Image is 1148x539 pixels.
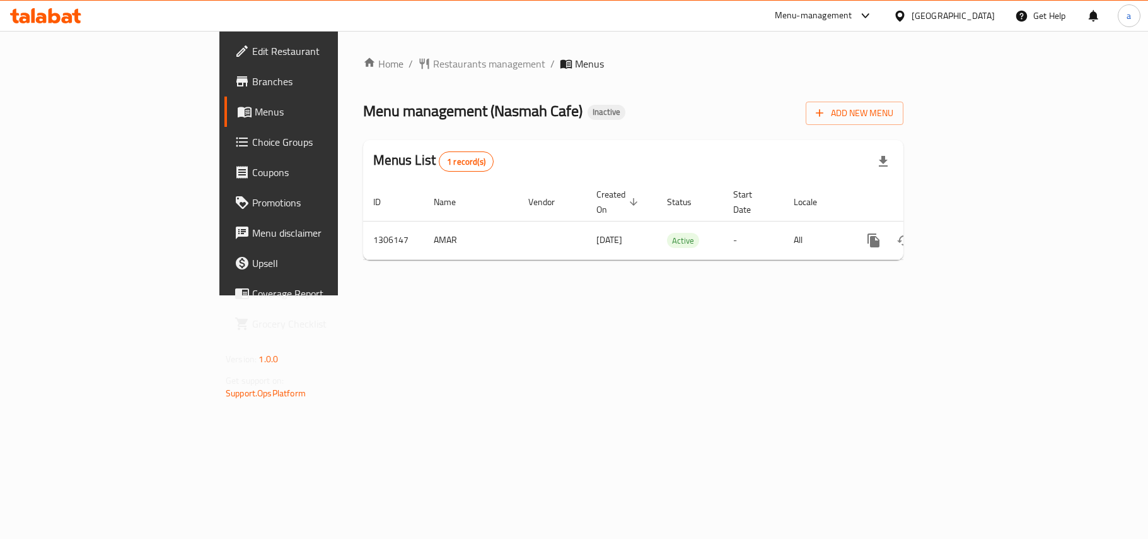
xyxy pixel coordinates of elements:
span: Locale [794,194,833,210]
a: Menus [224,97,411,127]
td: AMAR [424,221,518,259]
span: Add New Menu [816,105,893,121]
nav: breadcrumb [363,56,903,71]
span: Coverage Report [252,286,401,301]
span: Vendor [528,194,571,210]
a: Menu disclaimer [224,218,411,248]
a: Promotions [224,187,411,218]
a: Coverage Report [224,278,411,309]
span: Active [667,234,699,248]
div: Total records count [439,151,494,172]
span: Start Date [733,187,768,217]
span: Choice Groups [252,134,401,150]
span: 1 record(s) [439,156,493,168]
span: Inactive [588,107,625,117]
button: Add New Menu [806,102,903,125]
span: Menu management ( Nasmah Cafe ) [363,97,583,125]
span: Menu disclaimer [252,225,401,240]
a: Support.OpsPlatform [226,385,306,401]
a: Upsell [224,248,411,278]
button: Change Status [889,225,919,256]
div: Export file [868,146,898,177]
th: Actions [849,183,990,222]
span: Coupons [252,165,401,180]
span: Restaurants management [433,56,545,71]
span: Branches [252,74,401,89]
span: [DATE] [596,232,622,248]
span: Menus [255,104,401,119]
a: Branches [224,66,411,97]
span: Edit Restaurant [252,44,401,59]
span: Promotions [252,195,401,210]
td: All [784,221,849,259]
span: ID [373,194,397,210]
a: Restaurants management [418,56,545,71]
h2: Menus List [373,151,494,172]
span: 1.0.0 [258,351,278,367]
a: Choice Groups [224,127,411,157]
span: Grocery Checklist [252,316,401,331]
li: / [550,56,555,71]
div: Inactive [588,105,625,120]
span: Get support on: [226,372,284,389]
span: Name [434,194,472,210]
div: Menu-management [775,8,852,23]
span: Menus [575,56,604,71]
td: - [723,221,784,259]
span: a [1127,9,1131,23]
span: Created On [596,187,642,217]
a: Edit Restaurant [224,36,411,66]
span: Version: [226,351,257,367]
span: Upsell [252,256,401,271]
table: enhanced table [363,183,990,260]
span: Status [667,194,708,210]
a: Coupons [224,157,411,187]
div: [GEOGRAPHIC_DATA] [912,9,995,23]
button: more [859,225,889,256]
a: Grocery Checklist [224,309,411,339]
